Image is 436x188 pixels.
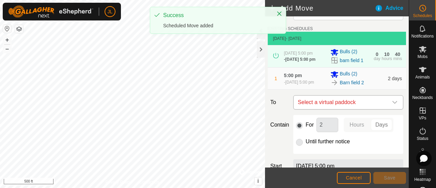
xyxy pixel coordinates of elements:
button: + [3,36,11,44]
div: mins [393,57,402,61]
div: 40 [395,52,401,57]
span: Bulls (2) [340,70,357,78]
span: - [DATE] [286,36,301,41]
span: VPs [419,116,426,120]
div: - [284,79,314,85]
label: [DATE] 5:00 pm [296,163,334,169]
button: Map Layers [15,25,23,33]
div: hours [382,57,392,61]
a: Contact Us [139,179,159,185]
span: 5:00 pm [284,73,302,78]
span: Save [384,175,395,180]
span: Neckbands [412,96,433,100]
div: 10 [384,52,390,57]
span: i [257,178,259,184]
label: Contain [268,121,291,129]
span: Schedules [413,14,432,18]
span: Select a virtual paddock [295,96,388,109]
span: Cancel [346,175,362,180]
span: 2 days [388,76,402,81]
button: Save [373,172,406,184]
span: [DATE] 5:00 pm [285,57,315,62]
span: Heatmap [414,177,431,182]
span: Bulls (2) [340,48,357,56]
button: Cancel [337,172,371,184]
div: dropdown trigger [388,96,402,109]
div: - [284,56,315,62]
span: Notifications [411,34,434,38]
span: [DATE] [273,36,286,41]
span: Status [417,136,428,141]
button: – [3,45,11,53]
label: For [306,122,314,128]
div: Success [163,11,269,19]
span: [DATE] 5:00 pm [285,80,314,85]
label: Start [268,162,291,170]
span: [DATE] 5:00 pm [284,51,313,56]
span: 1 [275,76,277,81]
button: Reset Map [3,25,11,33]
a: Barn field 2 [340,79,364,86]
label: To [268,95,291,110]
a: Privacy Policy [106,179,131,185]
button: Close [275,9,284,18]
button: i [254,177,262,185]
label: EXISTING SCHEDULES [268,26,313,32]
div: Advice [375,4,409,12]
div: Scheduled Move added [163,22,269,29]
img: To [330,78,339,87]
h2: Add Move [269,4,375,12]
span: Mobs [418,55,427,59]
img: Gallagher Logo [8,5,93,18]
div: 0 [376,52,378,57]
label: Until further notice [306,139,350,144]
span: Animals [415,75,430,79]
div: day [374,57,380,61]
a: barn field 1 [340,57,363,64]
span: JL [108,8,113,15]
